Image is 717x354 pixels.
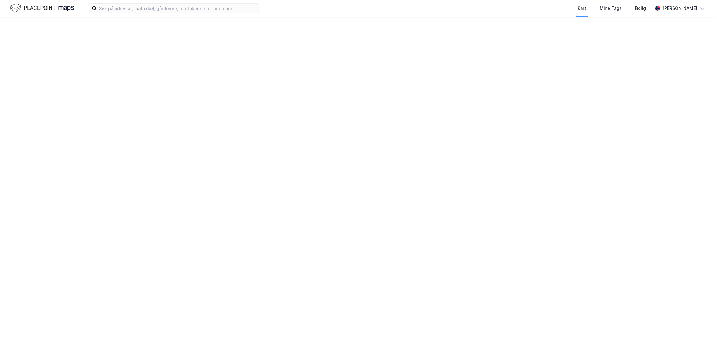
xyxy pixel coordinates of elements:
[686,325,717,354] iframe: Chat Widget
[10,3,74,13] img: logo.f888ab2527a4732fd821a326f86c7f29.svg
[97,4,260,13] input: Søk på adresse, matrikkel, gårdeiere, leietakere eller personer
[600,5,622,12] div: Mine Tags
[578,5,586,12] div: Kart
[635,5,646,12] div: Bolig
[662,5,697,12] div: [PERSON_NAME]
